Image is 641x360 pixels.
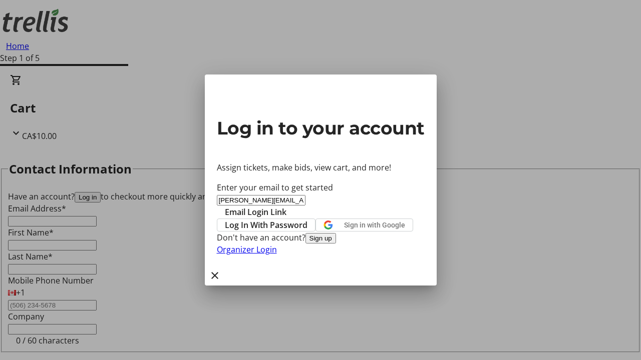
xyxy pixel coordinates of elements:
label: Enter your email to get started [217,182,333,193]
input: Email Address [217,195,305,205]
h2: Log in to your account [217,114,425,141]
button: Email Login Link [217,206,294,218]
button: Close [205,265,225,285]
button: Log In With Password [217,218,315,231]
span: Log In With Password [225,219,307,231]
a: Organizer Login [217,244,277,255]
p: Assign tickets, make bids, view cart, and more! [217,161,425,173]
button: Sign up [305,233,336,243]
div: Don't have an account? [217,231,425,243]
span: Email Login Link [225,206,286,218]
span: Sign in with Google [344,221,405,229]
button: Sign in with Google [315,218,413,231]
